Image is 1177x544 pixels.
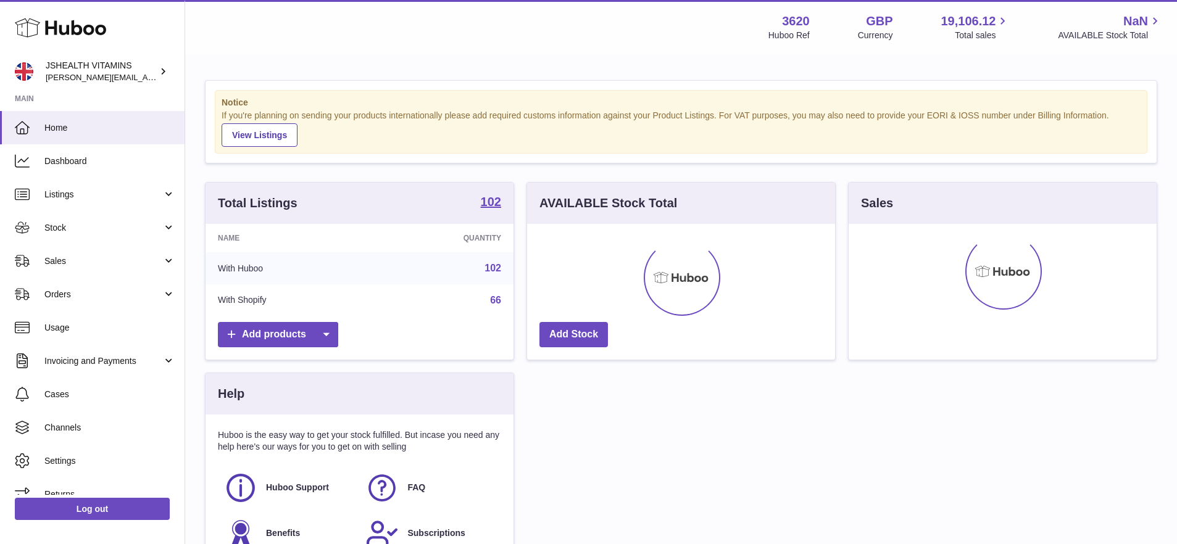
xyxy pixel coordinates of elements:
[1058,13,1162,41] a: NaN AVAILABLE Stock Total
[44,355,162,367] span: Invoicing and Payments
[46,60,157,83] div: JSHEALTH VITAMINS
[861,195,893,212] h3: Sales
[44,255,162,267] span: Sales
[44,422,175,434] span: Channels
[44,289,162,300] span: Orders
[539,322,608,347] a: Add Stock
[46,72,247,82] span: [PERSON_NAME][EMAIL_ADDRESS][DOMAIN_NAME]
[15,498,170,520] a: Log out
[222,110,1141,147] div: If you're planning on sending your products internationally please add required customs informati...
[955,30,1010,41] span: Total sales
[44,389,175,400] span: Cases
[218,429,501,453] p: Huboo is the easy way to get your stock fulfilled. But incase you need any help here's our ways f...
[44,122,175,134] span: Home
[1123,13,1148,30] span: NaN
[206,224,372,252] th: Name
[485,263,501,273] a: 102
[222,97,1141,109] strong: Notice
[481,196,501,210] a: 102
[407,527,465,539] span: Subscriptions
[15,62,33,81] img: francesca@jshealthvitamins.com
[539,195,677,212] h3: AVAILABLE Stock Total
[44,189,162,200] span: Listings
[44,155,175,167] span: Dashboard
[218,195,297,212] h3: Total Listings
[266,482,329,493] span: Huboo Support
[44,488,175,500] span: Returns
[218,322,338,347] a: Add products
[782,13,810,30] strong: 3620
[218,385,244,402] h3: Help
[768,30,810,41] div: Huboo Ref
[224,471,353,505] a: Huboo Support
[941,13,1010,41] a: 19,106.12 Total sales
[222,123,297,147] a: View Listings
[407,482,425,493] span: FAQ
[481,196,501,208] strong: 102
[941,13,996,30] span: 19,106.12
[266,527,300,539] span: Benefits
[44,455,175,467] span: Settings
[206,252,372,284] td: With Huboo
[1058,30,1162,41] span: AVAILABLE Stock Total
[44,322,175,334] span: Usage
[372,224,514,252] th: Quantity
[490,295,501,305] a: 66
[858,30,893,41] div: Currency
[365,471,494,505] a: FAQ
[44,222,162,234] span: Stock
[866,13,892,30] strong: GBP
[206,284,372,316] td: With Shopify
